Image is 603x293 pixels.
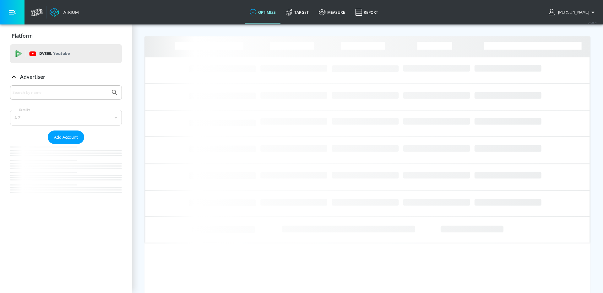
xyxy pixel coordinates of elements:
nav: list of Advertiser [10,144,122,205]
div: Advertiser [10,68,122,86]
button: Add Account [48,131,84,144]
p: DV360: [39,50,70,57]
a: optimize [245,1,281,24]
span: Add Account [54,134,78,141]
a: Target [281,1,314,24]
a: measure [314,1,350,24]
p: Platform [12,32,33,39]
div: Advertiser [10,85,122,205]
div: Platform [10,27,122,45]
label: Sort By [18,108,31,112]
input: Search by name [13,88,108,97]
button: [PERSON_NAME] [549,8,597,16]
div: Atrium [61,9,79,15]
a: Report [350,1,383,24]
a: Atrium [50,8,79,17]
p: Youtube [53,50,70,57]
p: Advertiser [20,73,45,80]
span: v 4.25.4 [588,21,597,24]
span: login as: anthony.rios@zefr.com [556,10,589,14]
div: DV360: Youtube [10,44,122,63]
div: A-Z [10,110,122,125]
